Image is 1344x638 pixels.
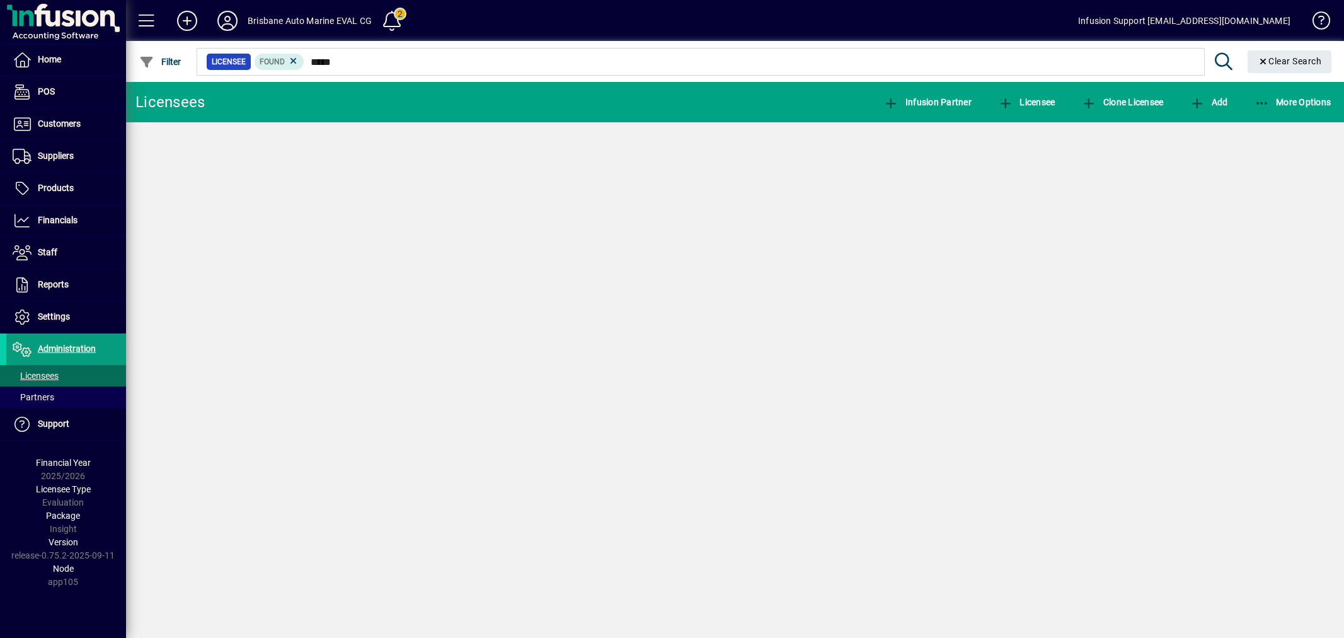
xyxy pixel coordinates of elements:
button: Filter [136,50,185,73]
button: Infusion Partner [880,91,975,113]
span: Node [53,564,74,574]
a: Suppliers [6,141,126,172]
span: Version [49,537,78,547]
span: Reports [38,279,69,289]
span: Administration [38,344,96,354]
span: Licensees [13,371,59,381]
a: Staff [6,237,126,269]
a: Products [6,173,126,204]
button: Add [167,9,207,32]
a: Customers [6,108,126,140]
span: Found [260,57,285,66]
button: More Options [1251,91,1335,113]
button: Add [1186,91,1231,113]
span: Customers [38,119,81,129]
a: Home [6,44,126,76]
span: Licensee Type [36,484,91,494]
span: Clone Licensee [1081,97,1163,107]
a: POS [6,76,126,108]
span: Settings [38,311,70,322]
span: Add [1190,97,1227,107]
span: Financial Year [36,458,91,468]
button: Licensee [995,91,1059,113]
a: Financials [6,205,126,236]
div: Infusion Support [EMAIL_ADDRESS][DOMAIN_NAME] [1078,11,1290,31]
span: Financials [38,215,78,225]
span: Package [46,511,80,521]
button: Clone Licensee [1078,91,1166,113]
a: Licensees [6,365,126,386]
span: Home [38,54,61,64]
span: Filter [139,57,181,67]
span: Staff [38,247,57,257]
span: Partners [13,392,54,402]
span: Infusion Partner [883,97,972,107]
a: Partners [6,386,126,408]
span: Products [38,183,74,193]
a: Knowledge Base [1303,3,1328,43]
span: Licensee [212,55,246,68]
a: Support [6,409,126,440]
span: Suppliers [38,151,74,161]
span: Clear Search [1258,56,1322,66]
button: Clear [1248,50,1332,73]
span: Licensee [998,97,1055,107]
span: More Options [1255,97,1331,107]
mat-chip: Found Status: Found [255,54,304,70]
a: Reports [6,269,126,301]
div: Licensees [135,92,205,112]
a: Settings [6,301,126,333]
span: POS [38,86,55,96]
div: Brisbane Auto Marine EVAL CG [248,11,372,31]
button: Profile [207,9,248,32]
span: Support [38,419,69,429]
